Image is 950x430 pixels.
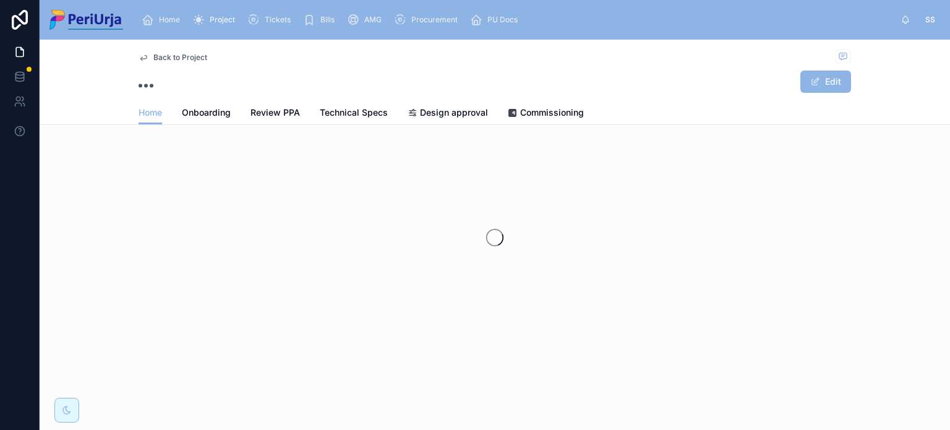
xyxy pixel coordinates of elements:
[153,53,207,62] span: Back to Project
[139,53,207,62] a: Back to Project
[265,15,291,25] span: Tickets
[320,101,388,126] a: Technical Specs
[139,101,162,125] a: Home
[408,101,488,126] a: Design approval
[320,15,335,25] span: Bills
[466,9,526,31] a: PU Docs
[411,15,458,25] span: Procurement
[210,15,235,25] span: Project
[800,71,851,93] button: Edit
[182,101,231,126] a: Onboarding
[299,9,343,31] a: Bills
[244,9,299,31] a: Tickets
[250,106,300,119] span: Review PPA
[390,9,466,31] a: Procurement
[49,10,123,30] img: App logo
[189,9,244,31] a: Project
[138,9,189,31] a: Home
[343,9,390,31] a: AMG
[520,106,584,119] span: Commissioning
[320,106,388,119] span: Technical Specs
[508,101,584,126] a: Commissioning
[182,106,231,119] span: Onboarding
[925,15,935,25] span: SS
[250,101,300,126] a: Review PPA
[133,6,901,33] div: scrollable content
[487,15,518,25] span: PU Docs
[139,106,162,119] span: Home
[159,15,180,25] span: Home
[364,15,382,25] span: AMG
[420,106,488,119] span: Design approval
